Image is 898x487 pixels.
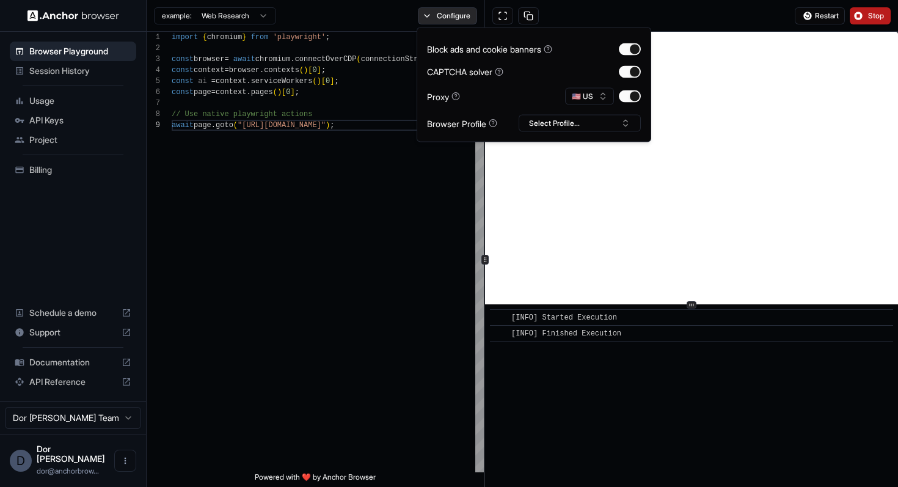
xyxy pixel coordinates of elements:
[147,43,160,54] div: 2
[427,90,460,103] div: Proxy
[290,55,294,64] span: .
[427,65,503,78] div: CAPTCHA solver
[317,66,321,75] span: ]
[114,450,136,472] button: Open menu
[147,76,160,87] div: 5
[172,88,194,97] span: const
[10,91,136,111] div: Usage
[242,33,246,42] span: }
[224,66,228,75] span: =
[37,444,105,464] span: Dor Dankner
[147,32,160,43] div: 1
[312,77,316,86] span: (
[238,121,326,130] span: "[URL][DOMAIN_NAME]"
[224,55,228,64] span: =
[29,95,131,107] span: Usage
[29,356,117,368] span: Documentation
[194,55,224,64] span: browser
[330,77,334,86] span: ]
[326,33,330,42] span: ;
[511,313,617,322] span: [INFO] Started Execution
[565,88,614,105] button: 🇺🇸 US
[172,121,194,130] span: await
[211,88,216,97] span: =
[147,65,160,76] div: 4
[321,77,326,86] span: [
[496,328,502,340] span: ​
[29,164,131,176] span: Billing
[815,11,839,21] span: Restart
[172,66,194,75] span: const
[10,353,136,372] div: Documentation
[29,45,131,57] span: Browser Playground
[326,77,330,86] span: 0
[427,117,497,130] div: Browser Profile
[286,88,290,97] span: 0
[10,303,136,323] div: Schedule a demo
[229,66,260,75] span: browser
[194,66,224,75] span: context
[295,55,357,64] span: connectOverCDP
[233,55,255,64] span: await
[264,66,299,75] span: contexts
[282,88,286,97] span: [
[202,33,206,42] span: {
[194,121,211,130] span: page
[335,77,339,86] span: ;
[251,33,269,42] span: from
[255,472,376,487] span: Powered with ❤️ by Anchor Browser
[27,10,119,21] img: Anchor Logo
[29,326,117,339] span: Support
[211,77,216,86] span: =
[211,121,216,130] span: .
[10,323,136,342] div: Support
[147,120,160,131] div: 9
[172,110,312,119] span: // Use native playwright actions
[29,114,131,126] span: API Keys
[299,66,304,75] span: (
[795,7,845,24] button: Restart
[10,160,136,180] div: Billing
[10,61,136,81] div: Session History
[304,66,308,75] span: )
[511,329,621,338] span: [INFO] Finished Execution
[295,88,299,97] span: ;
[255,55,291,64] span: chromium
[246,77,250,86] span: .
[172,77,194,86] span: const
[317,77,321,86] span: )
[216,121,233,130] span: goto
[427,43,552,56] div: Block ads and cookie banners
[312,66,316,75] span: 0
[290,88,294,97] span: ]
[194,88,211,97] span: page
[29,65,131,77] span: Session History
[519,115,641,132] button: Select Profile...
[492,7,513,24] button: Open in full screen
[10,42,136,61] div: Browser Playground
[29,376,117,388] span: API Reference
[277,88,282,97] span: )
[418,7,477,24] button: Configure
[260,66,264,75] span: .
[10,111,136,130] div: API Keys
[29,134,131,146] span: Project
[216,77,246,86] span: context
[29,307,117,319] span: Schedule a demo
[246,88,250,97] span: .
[37,466,99,475] span: dor@anchorbrowser.io
[10,450,32,472] div: D
[207,33,243,42] span: chromium
[147,98,160,109] div: 7
[850,7,891,24] button: Stop
[162,11,192,21] span: example:
[518,7,539,24] button: Copy session ID
[147,54,160,65] div: 3
[273,33,326,42] span: 'playwright'
[868,11,885,21] span: Stop
[326,121,330,130] span: )
[251,88,273,97] span: pages
[273,88,277,97] span: (
[10,130,136,150] div: Project
[147,87,160,98] div: 6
